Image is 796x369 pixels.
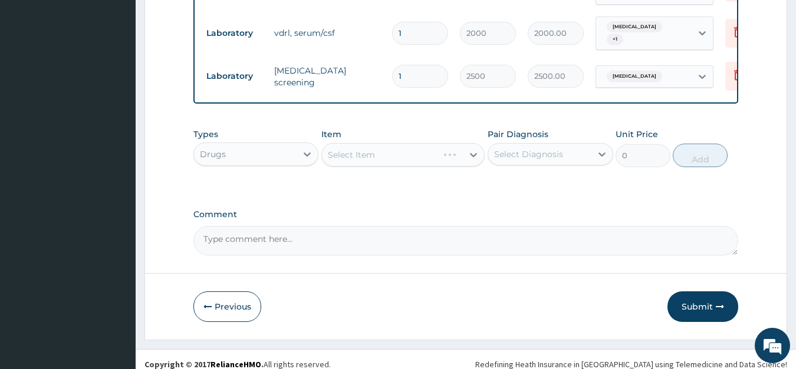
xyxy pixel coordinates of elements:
[607,21,662,33] span: [MEDICAL_DATA]
[193,291,261,322] button: Previous
[61,66,198,81] div: Chat with us now
[22,59,48,88] img: d_794563401_company_1708531726252_794563401
[667,291,738,322] button: Submit
[268,59,386,94] td: [MEDICAL_DATA] screening
[268,21,386,45] td: vdrl, serum/csf
[200,65,268,87] td: Laboratory
[6,245,225,286] textarea: Type your message and hit 'Enter'
[193,210,739,220] label: Comment
[321,128,341,140] label: Item
[193,6,222,34] div: Minimize live chat window
[68,110,163,229] span: We're online!
[616,128,658,140] label: Unit Price
[673,144,727,167] button: Add
[200,148,226,160] div: Drugs
[200,22,268,44] td: Laboratory
[488,128,548,140] label: Pair Diagnosis
[607,71,662,82] span: [MEDICAL_DATA]
[494,148,563,160] div: Select Diagnosis
[193,129,218,139] label: Types
[607,34,623,45] span: + 1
